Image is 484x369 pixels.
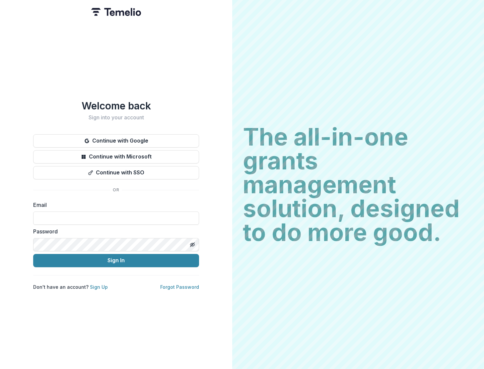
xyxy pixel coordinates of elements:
a: Sign Up [90,284,108,290]
label: Password [33,227,195,235]
label: Email [33,201,195,209]
h2: Sign into your account [33,114,199,121]
img: Temelio [91,8,141,16]
button: Continue with SSO [33,166,199,179]
button: Toggle password visibility [187,239,198,250]
button: Continue with Google [33,134,199,148]
h1: Welcome back [33,100,199,112]
button: Continue with Microsoft [33,150,199,163]
a: Forgot Password [160,284,199,290]
p: Don't have an account? [33,283,108,290]
button: Sign In [33,254,199,267]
